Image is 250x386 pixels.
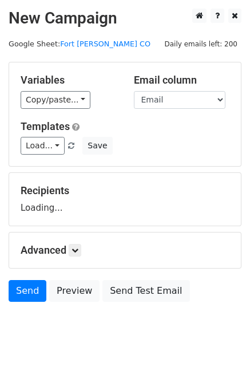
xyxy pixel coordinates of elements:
div: Loading... [21,184,229,214]
h5: Advanced [21,244,229,257]
a: Preview [49,280,100,302]
a: Templates [21,120,70,132]
a: Send [9,280,46,302]
small: Google Sheet: [9,40,150,48]
h2: New Campaign [9,9,241,28]
span: Daily emails left: 200 [160,38,241,50]
h5: Recipients [21,184,229,197]
a: Daily emails left: 200 [160,40,241,48]
h5: Email column [134,74,230,86]
h5: Variables [21,74,117,86]
a: Load... [21,137,65,155]
a: Copy/paste... [21,91,90,109]
a: Send Test Email [102,280,189,302]
a: Fort [PERSON_NAME] CO [60,40,150,48]
button: Save [82,137,112,155]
